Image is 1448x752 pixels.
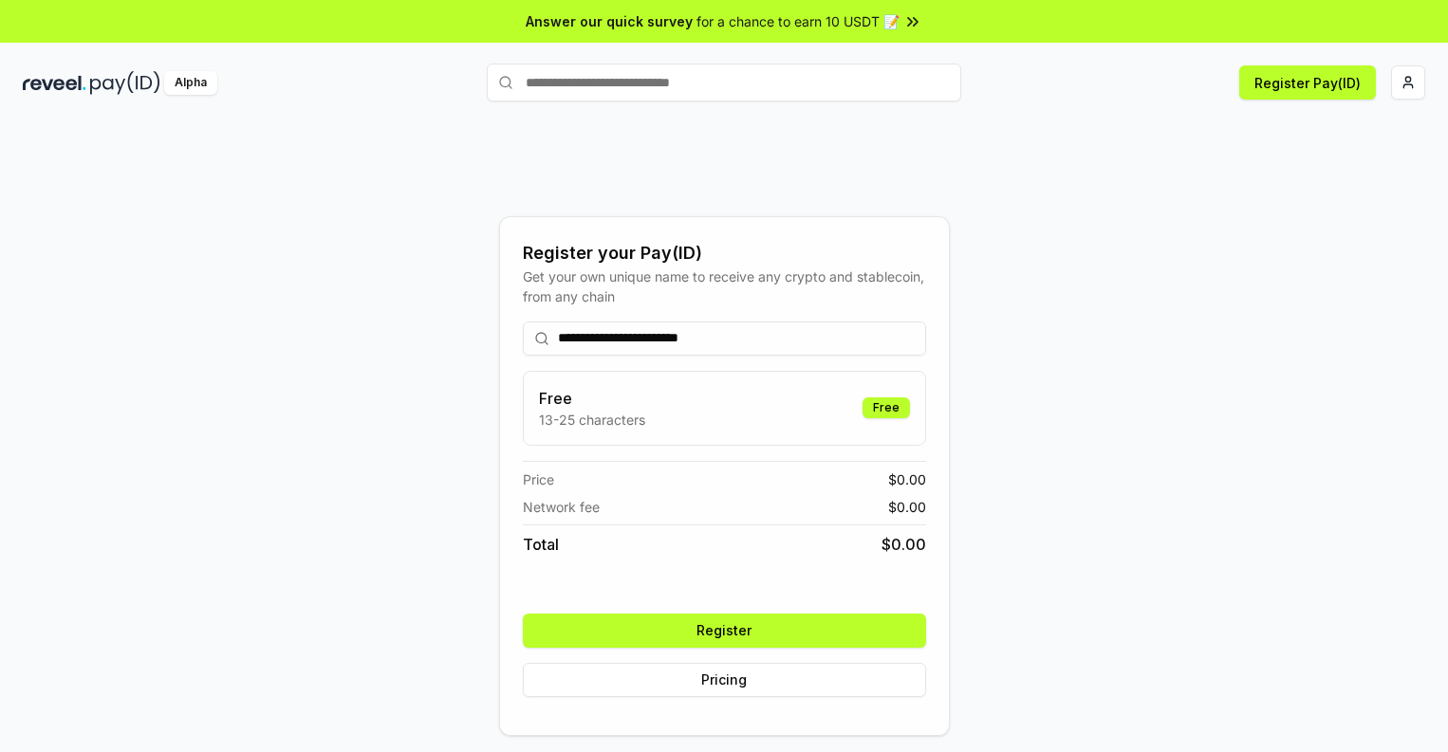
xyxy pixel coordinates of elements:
[523,533,559,556] span: Total
[863,397,910,418] div: Free
[539,410,645,430] p: 13-25 characters
[523,266,926,306] div: Get your own unique name to receive any crypto and stablecoin, from any chain
[696,11,900,31] span: for a chance to earn 10 USDT 📝
[523,614,926,648] button: Register
[1239,65,1376,100] button: Register Pay(ID)
[888,469,926,489] span: $ 0.00
[882,533,926,556] span: $ 0.00
[523,240,926,266] div: Register your Pay(ID)
[888,497,926,517] span: $ 0.00
[523,469,554,489] span: Price
[526,11,693,31] span: Answer our quick survey
[90,71,160,95] img: pay_id
[539,387,645,410] h3: Free
[523,497,600,517] span: Network fee
[164,71,217,95] div: Alpha
[23,71,86,95] img: reveel_dark
[523,663,926,697] button: Pricing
